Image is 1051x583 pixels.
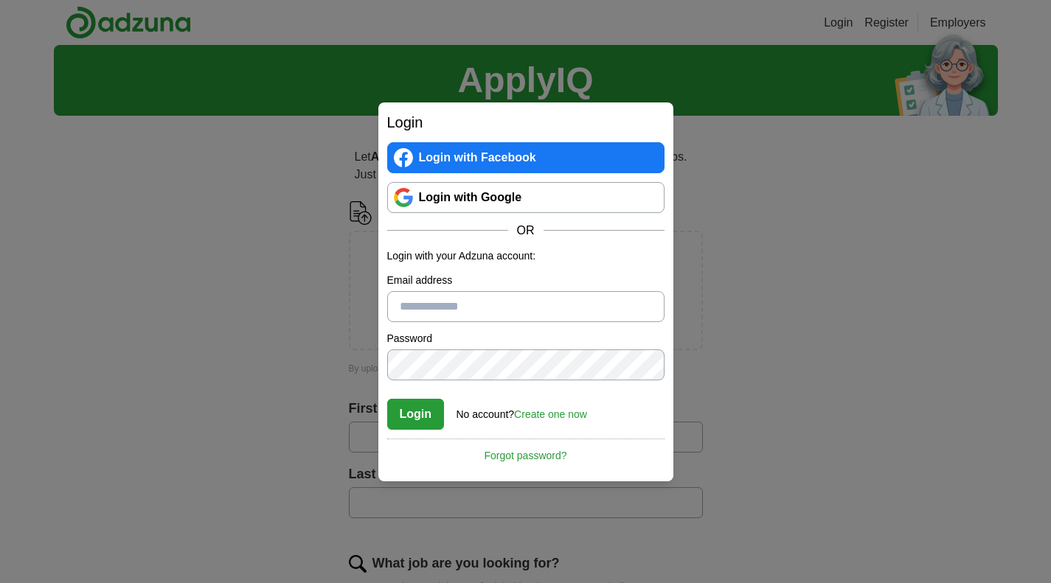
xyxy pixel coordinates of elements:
div: No account? [457,398,587,422]
a: Create one now [514,408,587,420]
label: Email address [387,273,665,288]
a: Forgot password? [387,439,665,464]
h2: Login [387,111,665,133]
a: Login with Google [387,182,665,213]
button: Login [387,399,445,430]
a: Login with Facebook [387,142,665,173]
label: Password [387,331,665,346]
span: OR [508,222,544,240]
p: Login with your Adzuna account: [387,248,665,264]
